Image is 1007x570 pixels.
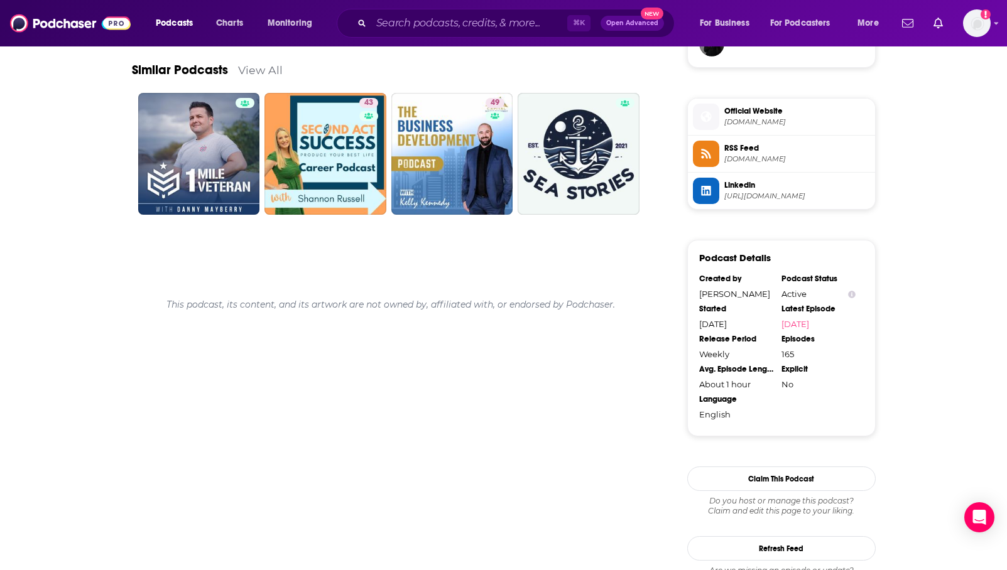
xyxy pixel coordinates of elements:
span: Charts [216,14,243,32]
svg: Add a profile image [981,9,991,19]
span: For Podcasters [770,14,830,32]
button: open menu [259,13,329,33]
div: Podcast Status [781,274,856,284]
span: 49 [491,97,499,109]
button: Show Info [848,289,856,299]
a: View All [238,63,283,77]
div: Created by [699,274,773,284]
button: open menu [849,13,895,33]
button: Claim This Podcast [687,466,876,491]
button: Show profile menu [963,9,991,37]
div: Latest Episode [781,304,856,314]
button: Open AdvancedNew [601,16,664,31]
div: [PERSON_NAME] [699,289,773,299]
div: Release Period [699,334,773,344]
span: Logged in as notablypr [963,9,991,37]
span: feeds.podetize.com [724,154,870,164]
span: pathwise.io [724,117,870,127]
h3: Podcast Details [699,252,771,264]
a: 43 [264,93,386,215]
button: Refresh Feed [687,536,876,561]
span: Monitoring [268,14,312,32]
div: Active [781,289,856,299]
span: Linkedin [724,180,870,191]
span: More [857,14,879,32]
div: Search podcasts, credits, & more... [349,9,687,38]
span: Official Website [724,105,870,117]
a: Official Website[DOMAIN_NAME] [693,104,870,130]
a: Similar Podcasts [132,62,228,78]
span: Podcasts [156,14,193,32]
span: RSS Feed [724,142,870,154]
input: Search podcasts, credits, & more... [371,13,567,33]
span: New [641,8,663,19]
div: Claim and edit this page to your liking. [687,496,876,516]
a: 43 [359,98,378,108]
div: Avg. Episode Length [699,364,773,374]
div: Weekly [699,349,773,359]
a: Show notifications dropdown [928,13,948,34]
div: [DATE] [699,319,773,329]
a: 49 [486,98,504,108]
div: This podcast, its content, and its artwork are not owned by, affiliated with, or endorsed by Podc... [132,289,650,320]
div: 165 [781,349,856,359]
a: [DATE] [781,319,856,329]
a: Show notifications dropdown [897,13,918,34]
img: User Profile [963,9,991,37]
button: open menu [147,13,209,33]
a: RSS Feed[DOMAIN_NAME] [693,141,870,167]
button: open menu [691,13,765,33]
a: 49 [391,93,513,215]
span: 43 [364,97,373,109]
span: Open Advanced [606,20,658,26]
span: ⌘ K [567,15,591,31]
span: https://www.linkedin.com/in/gayledraperchrl [724,191,870,201]
div: English [699,409,773,419]
span: Do you host or manage this podcast? [687,496,876,506]
div: Open Intercom Messenger [964,502,994,532]
img: Podchaser - Follow, Share and Rate Podcasts [10,11,131,35]
div: Language [699,394,773,404]
div: About 1 hour [699,379,773,389]
button: open menu [762,13,849,33]
a: Charts [208,13,251,33]
div: Episodes [781,334,856,344]
div: Explicit [781,364,856,374]
span: For Business [700,14,749,32]
div: Started [699,304,773,314]
div: No [781,379,856,389]
a: Linkedin[URL][DOMAIN_NAME] [693,178,870,204]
